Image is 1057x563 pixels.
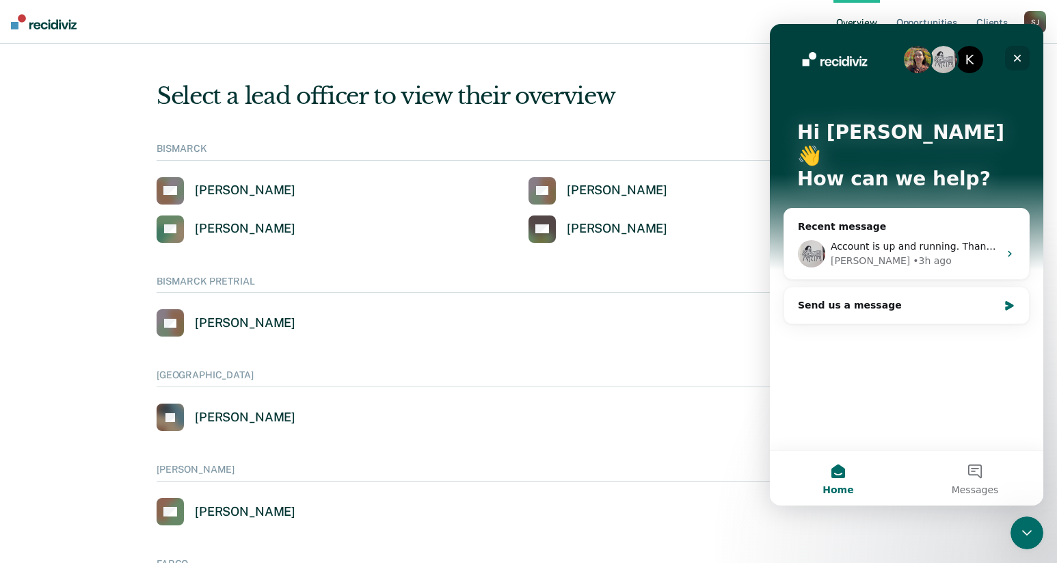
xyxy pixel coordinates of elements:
div: BISMARCK [157,143,900,161]
div: [PERSON_NAME] [195,410,295,425]
div: BISMARCK PRETRIAL [157,276,900,293]
div: [GEOGRAPHIC_DATA] [157,369,900,387]
div: Select a lead officer to view their overview [157,82,900,110]
div: [PERSON_NAME] [157,464,900,482]
div: [PERSON_NAME] [567,183,667,198]
div: S J [1024,11,1046,33]
img: Recidiviz [11,14,77,29]
button: SJ [1024,11,1046,33]
a: [PERSON_NAME] [528,177,667,205]
a: [PERSON_NAME] [528,215,667,243]
iframe: Intercom live chat [770,24,1043,506]
div: [PERSON_NAME] [195,183,295,198]
div: [PERSON_NAME] [195,315,295,331]
a: [PERSON_NAME] [157,215,295,243]
a: [PERSON_NAME] [157,498,295,525]
a: [PERSON_NAME] [157,177,295,205]
div: [PERSON_NAME] [195,221,295,237]
a: [PERSON_NAME] [157,309,295,337]
div: [PERSON_NAME] [195,504,295,520]
iframe: Intercom live chat [1011,516,1043,549]
a: [PERSON_NAME] [157,404,295,431]
div: [PERSON_NAME] [567,221,667,237]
